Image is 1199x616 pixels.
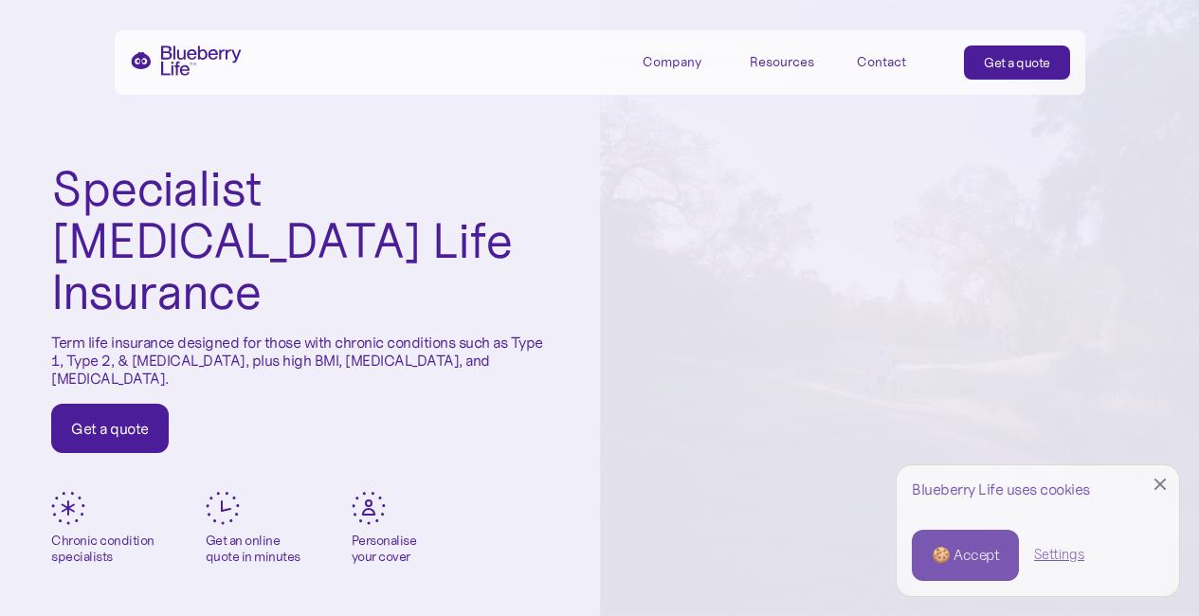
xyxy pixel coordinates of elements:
[51,334,549,389] p: Term life insurance designed for those with chronic conditions such as Type 1, Type 2, & [MEDICAL...
[51,404,169,453] a: Get a quote
[1034,545,1084,565] a: Settings
[750,45,835,77] div: Resources
[130,45,242,76] a: home
[51,533,154,565] div: Chronic condition specialists
[51,163,549,318] h1: Specialist [MEDICAL_DATA] Life Insurance
[71,419,149,438] div: Get a quote
[857,54,906,70] div: Contact
[643,45,728,77] div: Company
[857,45,942,77] a: Contact
[912,480,1164,498] div: Blueberry Life uses cookies
[912,530,1019,581] a: 🍪 Accept
[643,54,701,70] div: Company
[932,545,999,566] div: 🍪 Accept
[206,533,300,565] div: Get an online quote in minutes
[984,53,1050,72] div: Get a quote
[352,533,417,565] div: Personalise your cover
[1141,465,1179,503] a: Close Cookie Popup
[750,54,814,70] div: Resources
[964,45,1070,80] a: Get a quote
